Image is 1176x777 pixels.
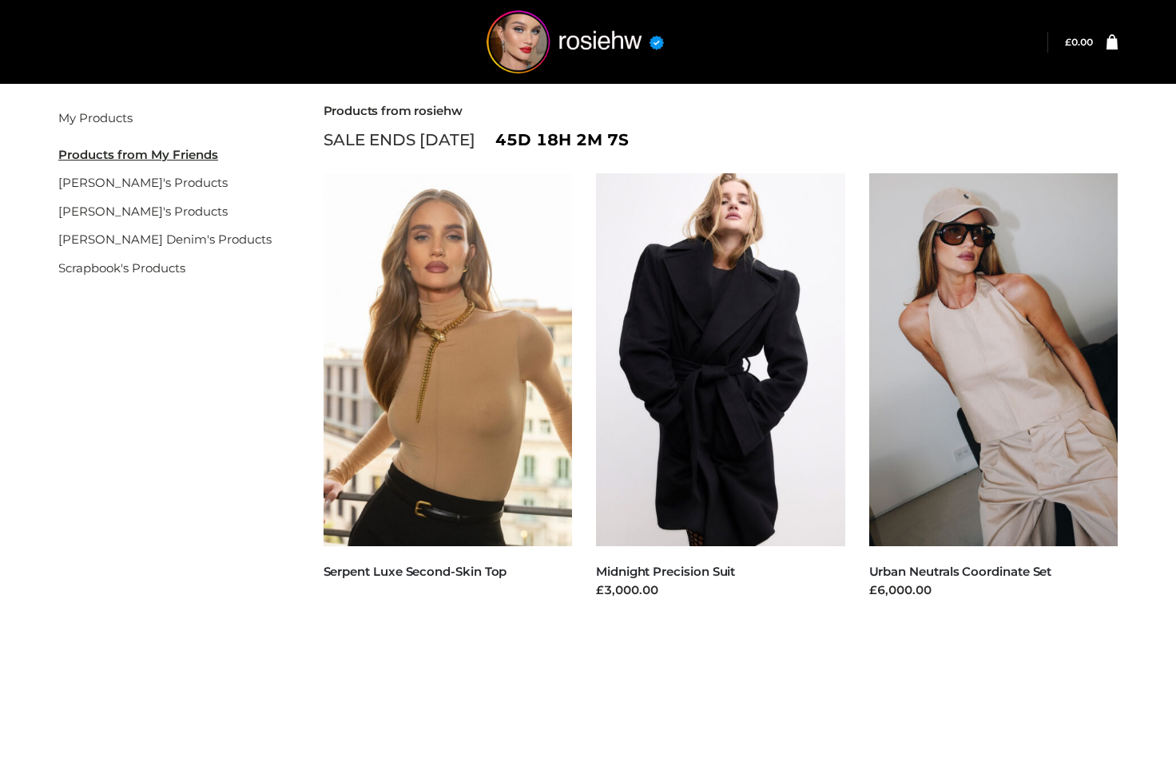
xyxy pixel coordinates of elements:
h2: Products from rosiehw [324,104,1118,118]
img: rosiehw [455,10,695,73]
a: Scrapbook's Products [58,260,185,276]
a: [PERSON_NAME]'s Products [58,204,228,219]
img: Serpent Luxe Second-Skin Top [324,173,573,546]
div: £3,000.00 [596,581,845,600]
a: [PERSON_NAME]'s Products [58,175,228,190]
a: Serpent Luxe Second-Skin Top [324,564,507,579]
img: Urban Neutrals Coordinate Set [869,173,1118,546]
img: Midnight Precision Suit [596,173,845,546]
a: Urban Neutrals Coordinate Set [869,564,1052,579]
a: £0.00 [1065,36,1093,48]
bdi: 0.00 [1065,36,1093,48]
a: My Products [58,110,133,125]
span: £ [1065,36,1071,48]
div: SALE ENDS [DATE] [324,126,1118,153]
u: Products from My Friends [58,147,218,162]
div: £6,000.00 [869,581,1118,600]
a: [PERSON_NAME] Denim's Products [58,232,272,247]
a: Midnight Precision Suit [596,564,735,579]
span: 45d 18h 2m 7s [495,126,629,153]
